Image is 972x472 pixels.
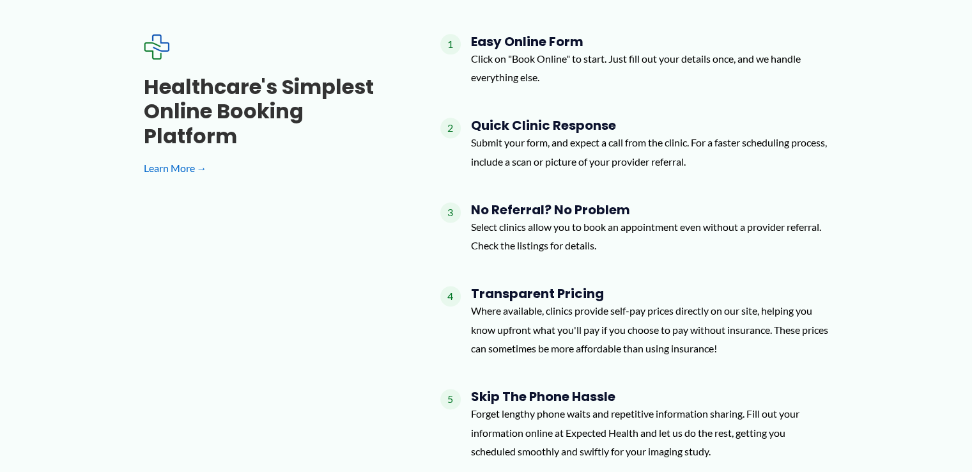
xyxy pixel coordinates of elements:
a: Learn More → [144,159,399,178]
h4: Transparent Pricing [471,286,829,301]
p: Where available, clinics provide self-pay prices directly on our site, helping you know upfront w... [471,301,829,358]
img: Expected Healthcare Logo [144,34,169,59]
h4: No Referral? No Problem [471,202,829,217]
span: 2 [440,118,461,138]
p: Click on "Book Online" to start. Just fill out your details once, and we handle everything else. [471,49,829,87]
h3: Healthcare's simplest online booking platform [144,75,399,148]
p: Submit your form, and expect a call from the clinic. For a faster scheduling process, include a s... [471,133,829,171]
span: 5 [440,389,461,409]
h4: Quick Clinic Response [471,118,829,133]
p: Select clinics allow you to book an appointment even without a provider referral. Check the listi... [471,217,829,255]
h4: Easy Online Form [471,34,829,49]
span: 1 [440,34,461,54]
span: 4 [440,286,461,306]
span: 3 [440,202,461,223]
h4: Skip the Phone Hassle [471,389,829,404]
p: Forget lengthy phone waits and repetitive information sharing. Fill out your information online a... [471,404,829,461]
